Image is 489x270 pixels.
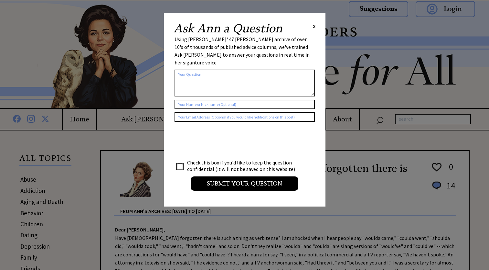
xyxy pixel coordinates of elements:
td: Check this box if you'd like to keep the question confidential (it will not be saved on this webs... [187,159,301,173]
input: Your Name or Nickname (Optional) [175,100,315,109]
span: X [313,23,316,29]
input: Submit your Question [191,176,298,191]
h2: Ask Ann a Question [174,23,282,34]
input: Your Email Address (Optional if you would like notifications on this post) [175,112,315,122]
div: Using [PERSON_NAME]' 47 [PERSON_NAME] archive of over 10's of thousands of published advice colum... [175,35,315,66]
iframe: reCAPTCHA [175,128,273,153]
